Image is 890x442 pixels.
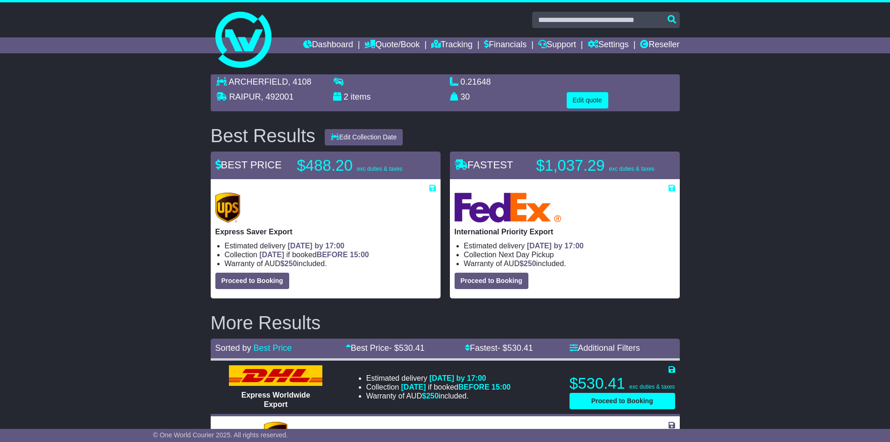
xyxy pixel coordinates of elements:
[303,37,353,53] a: Dashboard
[426,392,439,400] span: 250
[461,92,470,101] span: 30
[431,37,472,53] a: Tracking
[288,242,345,250] span: [DATE] by 17:00
[536,156,655,175] p: $1,037.29
[567,92,608,109] button: Edit quote
[297,156,414,175] p: $488.20
[259,251,369,259] span: if booked
[491,383,511,391] span: 15:00
[254,343,292,353] a: Best Price
[401,383,426,391] span: [DATE]
[280,260,297,268] span: $
[366,374,511,383] li: Estimated delivery
[225,241,436,250] li: Estimated delivery
[215,343,251,353] span: Sorted by
[498,343,533,353] span: - $
[570,374,675,393] p: $530.41
[215,193,241,223] img: UPS (new): Express Saver Export
[215,227,436,236] p: Express Saver Export
[640,37,679,53] a: Reseller
[461,77,491,87] span: 0.21648
[524,260,536,268] span: 250
[344,92,349,101] span: 2
[229,92,261,101] span: RAIPUR
[588,37,629,53] a: Settings
[225,259,436,268] li: Warranty of AUD included.
[455,193,562,223] img: FedEx Express: International Priority Export
[357,166,402,172] span: exc duties & taxes
[153,431,288,439] span: © One World Courier 2025. All rights reserved.
[609,166,654,172] span: exc duties & taxes
[570,393,675,409] button: Proceed to Booking
[351,92,371,101] span: items
[464,250,675,259] li: Collection
[317,251,348,259] span: BEFORE
[229,77,288,87] span: ARCHERFIELD
[211,312,680,333] h2: More Results
[346,343,425,353] a: Best Price- $530.41
[364,37,420,53] a: Quote/Book
[570,343,640,353] a: Additional Filters
[229,365,322,386] img: DHL: Express Worldwide Export
[399,343,425,353] span: 530.41
[285,260,297,268] span: 250
[464,241,675,250] li: Estimated delivery
[458,383,490,391] span: BEFORE
[288,77,312,87] span: , 4108
[455,227,675,236] p: International Priority Export
[225,250,436,259] li: Collection
[215,159,282,171] span: BEST PRICE
[429,374,486,382] span: [DATE] by 17:00
[325,129,403,145] button: Edit Collection Date
[629,384,675,390] span: exc duties & taxes
[215,273,289,289] button: Proceed to Booking
[401,383,511,391] span: if booked
[366,383,511,391] li: Collection
[350,251,369,259] span: 15:00
[498,251,554,259] span: Next Day Pickup
[484,37,527,53] a: Financials
[455,159,513,171] span: FASTEST
[422,392,439,400] span: $
[464,259,675,268] li: Warranty of AUD included.
[366,391,511,400] li: Warranty of AUD included.
[520,260,536,268] span: $
[538,37,576,53] a: Support
[259,251,284,259] span: [DATE]
[527,242,584,250] span: [DATE] by 17:00
[465,343,533,353] a: Fastest- $530.41
[261,92,294,101] span: , 492001
[389,343,425,353] span: - $
[455,273,528,289] button: Proceed to Booking
[507,343,533,353] span: 530.41
[206,125,320,146] div: Best Results
[241,391,310,408] span: Express Worldwide Export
